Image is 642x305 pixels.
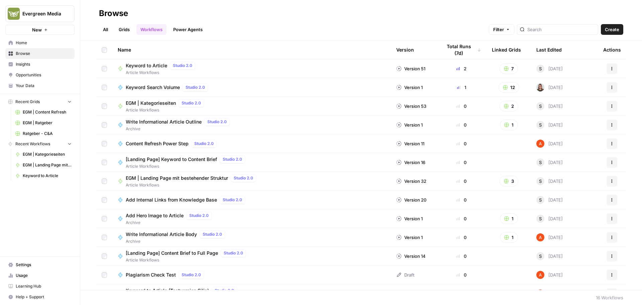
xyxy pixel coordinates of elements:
[12,107,75,118] a: EGM | Content Refresh
[539,178,542,184] span: S
[536,158,563,166] div: [DATE]
[126,220,214,226] span: Archive
[536,121,563,129] div: [DATE]
[126,182,259,188] span: Article Workflows
[223,197,242,203] span: Studio 2.0
[118,230,386,244] a: Write Informational Article BodyStudio 2.0Archive
[118,99,386,113] a: EGM | KategorieseitenStudio 2.0Article Workflows
[115,24,134,35] a: Grids
[527,26,595,33] input: Search
[396,84,423,91] div: Version 1
[207,119,227,125] span: Studio 2.0
[500,213,518,224] button: 1
[118,83,386,91] a: Keyword Search VolumeStudio 2.0
[16,61,72,67] span: Insights
[396,234,423,241] div: Version 1
[23,109,72,115] span: EGM | Content Refresh
[126,156,217,163] span: [Landing Page] Keyword to Content Brief
[118,41,386,59] div: Name
[173,63,192,69] span: Studio 2.0
[118,62,386,76] a: Keyword to ArticleStudio 2.0Article Workflows
[182,100,201,106] span: Studio 2.0
[126,197,217,203] span: Add Internal Links from Knowledge Base
[442,65,481,72] div: 2
[118,155,386,169] a: [Landing Page] Keyword to Content BriefStudio 2.0Article Workflows
[539,103,542,109] span: S
[8,8,20,20] img: Evergreen Media Logo
[5,80,75,91] a: Your Data
[442,41,481,59] div: Total Runs (7d)
[215,288,234,294] span: Studio 2.0
[186,84,205,90] span: Studio 2.0
[442,272,481,278] div: 0
[126,231,197,238] span: Write Informational Article Body
[194,141,214,147] span: Studio 2.0
[396,215,423,222] div: Version 1
[536,271,563,279] div: [DATE]
[118,271,386,279] a: Plagiarism Check TestStudio 2.0
[539,159,542,166] span: S
[539,215,542,222] span: S
[5,97,75,107] button: Recent Grids
[539,65,542,72] span: S
[396,65,425,72] div: Version 51
[23,131,72,137] span: Ratgeber - C&A
[605,26,619,33] span: Create
[601,24,623,35] button: Create
[5,139,75,149] button: Recent Workflows
[539,197,542,203] span: S
[442,84,481,91] div: 1
[5,281,75,292] a: Learning Hub
[442,234,481,241] div: 0
[32,26,42,33] span: New
[118,196,386,204] a: Add Internal Links from Knowledge BaseStudio 2.0
[500,120,518,130] button: 1
[5,292,75,302] button: Help + Support
[189,213,209,219] span: Studio 2.0
[536,233,544,241] img: cje7zb9ux0f2nqyv5qqgv3u0jxek
[442,178,481,184] div: 0
[126,84,180,91] span: Keyword Search Volume
[489,24,514,35] button: Filter
[492,41,521,59] div: Linked Grids
[15,141,50,147] span: Recent Workflows
[536,177,563,185] div: [DATE]
[536,290,563,298] div: [DATE]
[224,250,243,256] span: Studio 2.0
[536,140,544,148] img: cje7zb9ux0f2nqyv5qqgv3u0jxek
[23,120,72,126] span: EGM | Ratgeber
[536,102,563,110] div: [DATE]
[126,100,176,106] span: EGM | Kategorieseiten
[223,156,242,162] span: Studio 2.0
[536,233,563,241] div: [DATE]
[126,140,189,147] span: Content Refresh Power Step
[136,24,167,35] a: Workflows
[396,253,426,259] div: Version 14
[126,175,228,181] span: EGM | Landing Page mit bestehender Struktur
[500,176,518,186] button: 3
[442,159,481,166] div: 0
[12,160,75,170] a: EGM | Landing Page mit bestehender Struktur
[118,140,386,148] a: Content Refresh Power StepStudio 2.0
[22,10,63,17] span: Evergreen Media
[118,174,386,188] a: EGM | Landing Page mit bestehender StrukturStudio 2.0Article Workflows
[442,103,481,109] div: 0
[126,238,228,244] span: Archive
[536,41,562,59] div: Last Edited
[234,175,253,181] span: Studio 2.0
[99,8,128,19] div: Browse
[126,107,207,113] span: Article Workflows
[5,270,75,281] a: Usage
[23,151,72,157] span: EGM | Kategorieseiten
[5,59,75,70] a: Insights
[182,272,201,278] span: Studio 2.0
[396,272,414,278] div: Draft
[396,178,426,184] div: Version 32
[5,70,75,80] a: Opportunities
[118,212,386,226] a: Add Hero Image to ArticleStudio 2.0Archive
[536,215,563,223] div: [DATE]
[5,25,75,35] button: New
[16,83,72,89] span: Your Data
[126,257,249,263] span: Article Workflows
[442,197,481,203] div: 0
